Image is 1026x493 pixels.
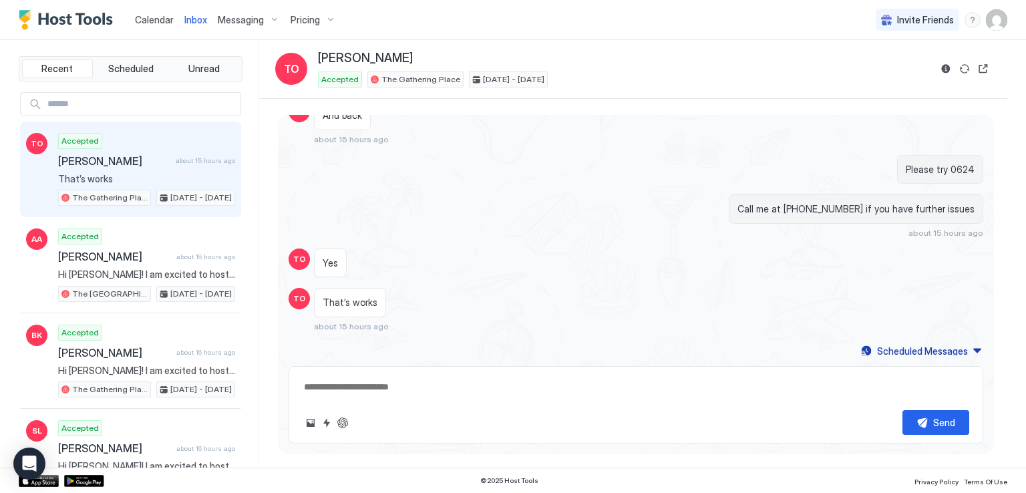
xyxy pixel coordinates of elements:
[483,73,544,86] span: [DATE] - [DATE]
[168,59,239,78] button: Unread
[170,192,232,204] span: [DATE] - [DATE]
[188,63,220,75] span: Unread
[323,297,377,309] span: That’s works
[284,61,299,77] span: TO
[31,233,42,245] span: AA
[293,293,306,305] span: TO
[381,73,460,86] span: The Gathering Place
[938,61,954,77] button: Reservation information
[859,342,983,360] button: Scheduled Messages
[58,442,171,455] span: [PERSON_NAME]
[314,134,389,144] span: about 15 hours ago
[908,228,983,238] span: about 15 hours ago
[184,13,207,27] a: Inbox
[897,14,954,26] span: Invite Friends
[72,192,148,204] span: The Gathering Place
[58,346,171,359] span: [PERSON_NAME]
[64,475,104,487] a: Google Play Store
[318,51,413,66] span: [PERSON_NAME]
[933,416,955,430] div: Send
[170,383,232,395] span: [DATE] - [DATE]
[964,474,1007,488] a: Terms Of Use
[58,173,235,185] span: That’s works
[58,154,170,168] span: [PERSON_NAME]
[877,344,968,358] div: Scheduled Messages
[61,422,99,434] span: Accepted
[975,61,991,77] button: Open reservation
[184,14,207,25] span: Inbox
[41,63,73,75] span: Recent
[61,327,99,339] span: Accepted
[135,13,174,27] a: Calendar
[176,348,235,357] span: about 16 hours ago
[170,288,232,300] span: [DATE] - [DATE]
[58,460,235,472] span: Hi [PERSON_NAME]! I am excited to host you at The Gathering Place! LOCATION: [STREET_ADDRESS] KEY...
[61,230,99,242] span: Accepted
[737,203,975,215] span: Call me at [PHONE_NUMBER] if you have further issues
[965,12,981,28] div: menu
[19,56,242,81] div: tab-group
[58,250,171,263] span: [PERSON_NAME]
[176,253,235,261] span: about 16 hours ago
[914,478,959,486] span: Privacy Policy
[323,110,362,122] span: And back
[314,321,389,331] span: about 15 hours ago
[964,478,1007,486] span: Terms Of Use
[96,59,166,78] button: Scheduled
[13,448,45,480] div: Open Intercom Messenger
[303,415,319,431] button: Upload image
[293,253,306,265] span: TO
[321,73,359,86] span: Accepted
[72,288,148,300] span: The [GEOGRAPHIC_DATA]
[135,14,174,25] span: Calendar
[902,410,969,435] button: Send
[31,329,42,341] span: BK
[291,14,320,26] span: Pricing
[58,269,235,281] span: Hi [PERSON_NAME]! I am excited to host you at The [GEOGRAPHIC_DATA]! LOCATION: [STREET_ADDRESS] K...
[19,10,119,30] a: Host Tools Logo
[218,14,264,26] span: Messaging
[906,164,975,176] span: Please try 0624
[72,383,148,395] span: The Gathering Place
[986,9,1007,31] div: User profile
[22,59,93,78] button: Recent
[58,365,235,377] span: Hi [PERSON_NAME]! I am excited to host you at The Gathering Place! LOCATION: [STREET_ADDRESS] KEY...
[42,93,240,116] input: Input Field
[176,444,235,453] span: about 16 hours ago
[108,63,154,75] span: Scheduled
[323,257,338,269] span: Yes
[19,475,59,487] a: App Store
[32,425,42,437] span: SL
[914,474,959,488] a: Privacy Policy
[319,415,335,431] button: Quick reply
[31,138,43,150] span: TO
[176,156,235,165] span: about 15 hours ago
[957,61,973,77] button: Sync reservation
[480,476,538,485] span: © 2025 Host Tools
[335,415,351,431] button: ChatGPT Auto Reply
[61,135,99,147] span: Accepted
